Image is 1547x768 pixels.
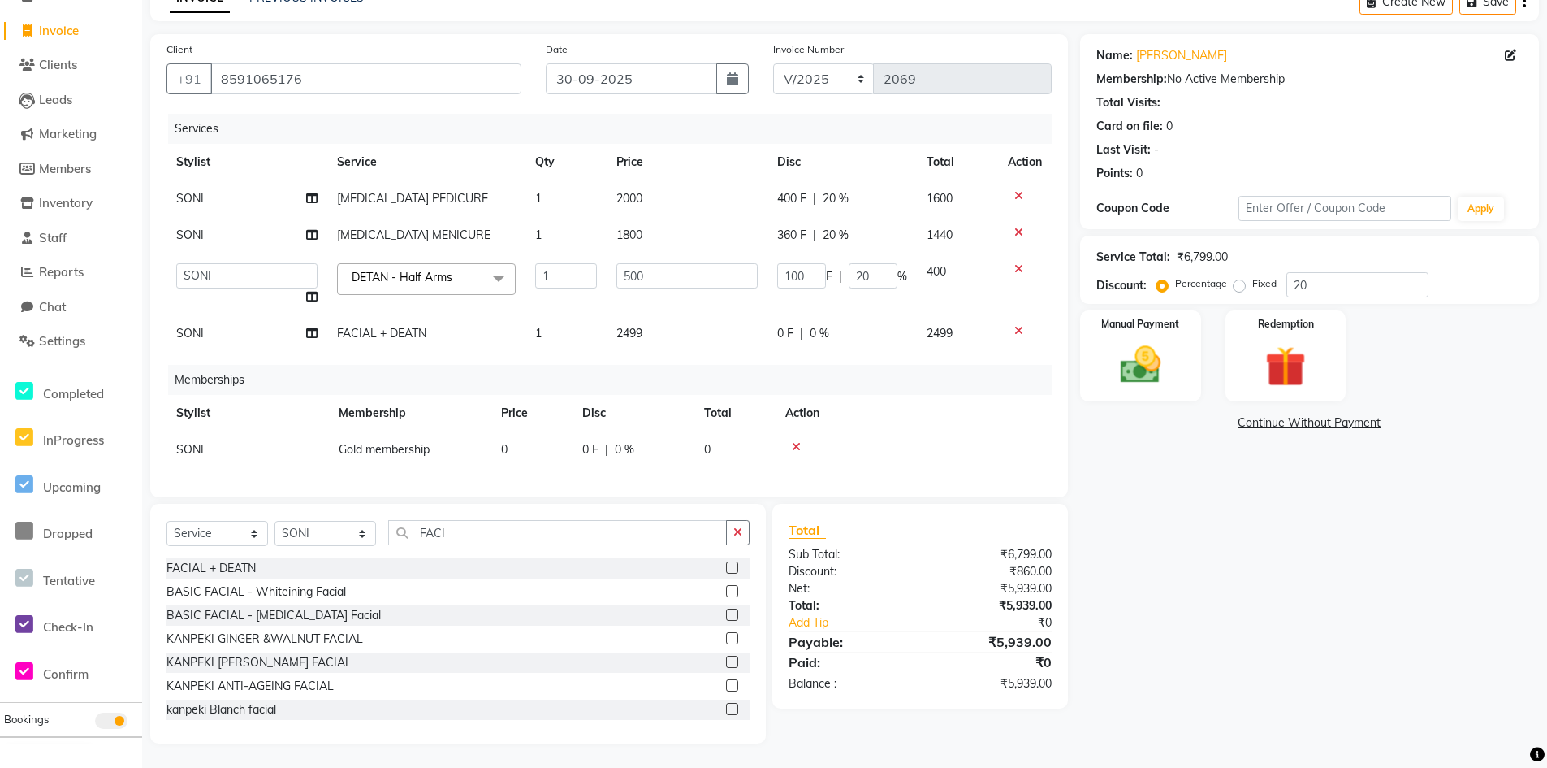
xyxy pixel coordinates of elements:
[1096,71,1523,88] div: No Active Membership
[927,228,953,242] span: 1440
[1096,165,1133,182] div: Points:
[337,228,490,242] span: [MEDICAL_DATA] MENICURE
[39,230,67,245] span: Staff
[694,395,776,432] th: Total
[327,144,525,180] th: Service
[573,395,694,432] th: Disc
[491,395,573,432] th: Price
[944,614,1064,631] div: ₹0
[176,191,204,206] span: SONI
[166,395,329,432] th: Stylist
[4,263,138,282] a: Reports
[776,395,1052,432] th: Action
[920,675,1064,692] div: ₹5,939.00
[607,144,768,180] th: Price
[210,63,521,94] input: Search by Name/Mobile/Email/Code
[1096,141,1151,158] div: Last Visit:
[352,270,452,284] span: DETAN - Half Arms
[1252,341,1319,392] img: _gift.svg
[166,678,334,695] div: KANPEKI ANTI-AGEING FACIAL
[615,441,634,458] span: 0 %
[1154,141,1159,158] div: -
[166,63,212,94] button: +91
[4,332,138,351] a: Settings
[176,228,204,242] span: SONI
[166,42,192,57] label: Client
[39,264,84,280] span: Reports
[168,365,1064,395] div: Memberships
[616,191,642,206] span: 2000
[920,563,1064,580] div: ₹860.00
[337,326,426,341] span: FACIAL + DEATN
[176,442,204,457] span: SONI
[4,56,138,75] a: Clients
[1252,276,1277,291] label: Fixed
[1096,47,1133,64] div: Name:
[1083,414,1536,432] a: Continue Without Payment
[776,632,920,652] div: Payable:
[800,325,803,342] span: |
[166,631,363,648] div: KANPEKI GINGER &WALNUT FACIAL
[39,57,77,72] span: Clients
[605,441,608,458] span: |
[1096,118,1163,135] div: Card on file:
[777,190,806,207] span: 400 F
[920,546,1064,563] div: ₹6,799.00
[4,713,49,726] span: Bookings
[776,563,920,580] div: Discount:
[776,614,944,631] a: Add Tip
[39,161,91,176] span: Members
[776,675,920,692] div: Balance :
[920,653,1064,672] div: ₹0
[920,632,1064,652] div: ₹5,939.00
[166,144,327,180] th: Stylist
[39,92,72,107] span: Leads
[789,522,826,539] span: Total
[452,270,460,284] a: x
[1177,249,1228,266] div: ₹6,799.00
[1101,317,1179,332] label: Manual Payment
[39,23,79,38] span: Invoice
[166,607,381,624] div: BASIC FACIAL - [MEDICAL_DATA] Facial
[1108,341,1174,388] img: _cash.svg
[773,42,844,57] label: Invoice Number
[927,264,946,279] span: 400
[166,560,256,577] div: FACIAL + DEATN
[176,326,204,341] span: SONI
[43,573,95,588] span: Tentative
[927,326,953,341] span: 2499
[704,442,711,457] span: 0
[4,91,138,110] a: Leads
[39,333,85,349] span: Settings
[339,442,430,457] span: Gold membership
[535,228,542,242] span: 1
[535,191,542,206] span: 1
[43,386,104,401] span: Completed
[168,114,1064,144] div: Services
[920,580,1064,597] div: ₹5,939.00
[535,326,542,341] span: 1
[4,229,138,248] a: Staff
[927,191,953,206] span: 1600
[776,580,920,597] div: Net:
[166,701,276,718] div: kanpeki Blanch facial
[43,619,93,635] span: Check-In
[525,144,607,180] th: Qty
[39,195,93,210] span: Inventory
[166,654,352,671] div: KANPEKI [PERSON_NAME] FACIAL
[1096,94,1160,111] div: Total Visits:
[616,228,642,242] span: 1800
[4,298,138,317] a: Chat
[43,479,101,495] span: Upcoming
[810,325,829,342] span: 0 %
[767,144,917,180] th: Disc
[166,584,346,601] div: BASIC FACIAL - Whiteining Facial
[582,441,598,458] span: 0 F
[826,268,832,285] span: F
[839,268,842,285] span: |
[823,227,849,244] span: 20 %
[1096,277,1147,294] div: Discount:
[776,546,920,563] div: Sub Total:
[1166,118,1173,135] div: 0
[4,194,138,213] a: Inventory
